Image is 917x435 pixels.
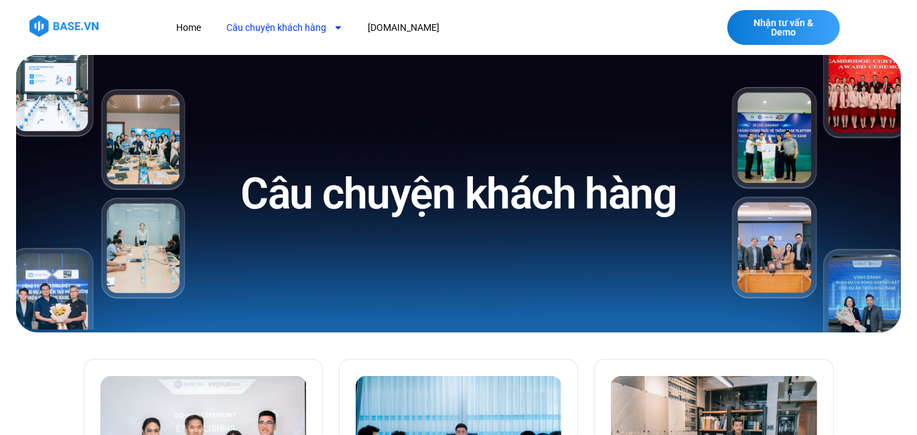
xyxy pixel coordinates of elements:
[358,15,450,40] a: [DOMAIN_NAME]
[167,15,212,40] a: Home
[741,18,827,37] span: Nhận tư vấn & Demo
[167,15,654,40] nav: Menu
[217,15,353,40] a: Câu chuyện khách hàng
[240,166,677,222] h1: Câu chuyện khách hàng
[727,10,840,45] a: Nhận tư vấn & Demo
